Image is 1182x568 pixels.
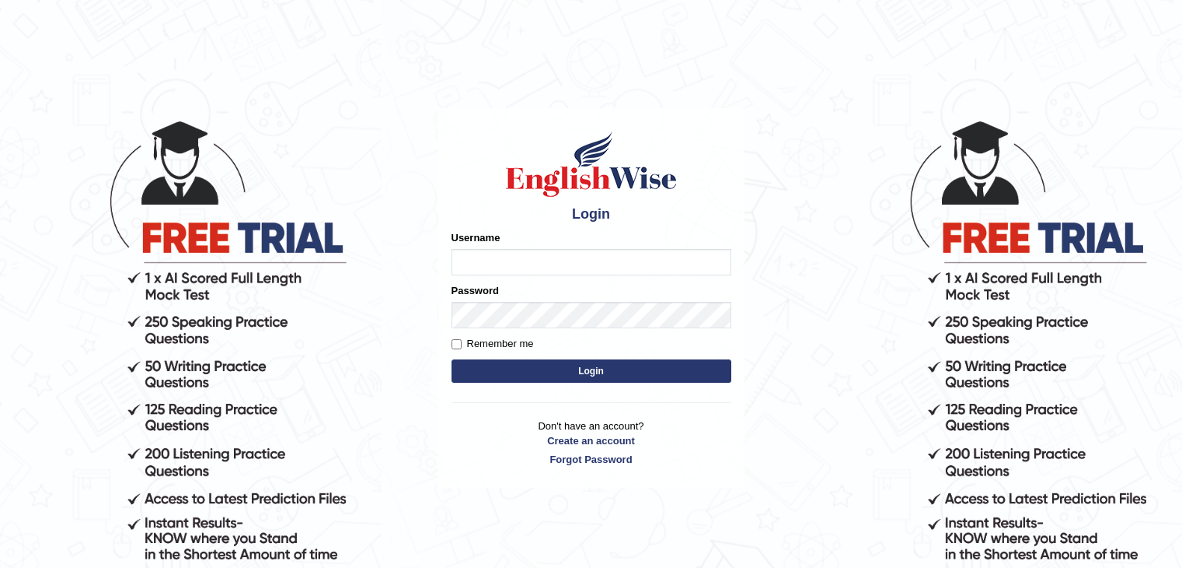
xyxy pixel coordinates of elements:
[452,359,731,383] button: Login
[452,230,500,245] label: Username
[452,452,731,467] a: Forgot Password
[452,433,731,448] a: Create an account
[452,339,462,349] input: Remember me
[452,336,534,352] label: Remember me
[452,207,731,223] h4: Login
[503,129,680,199] img: Logo of English Wise sign in for intelligent practice with AI
[452,283,499,298] label: Password
[452,419,731,467] p: Don't have an account?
